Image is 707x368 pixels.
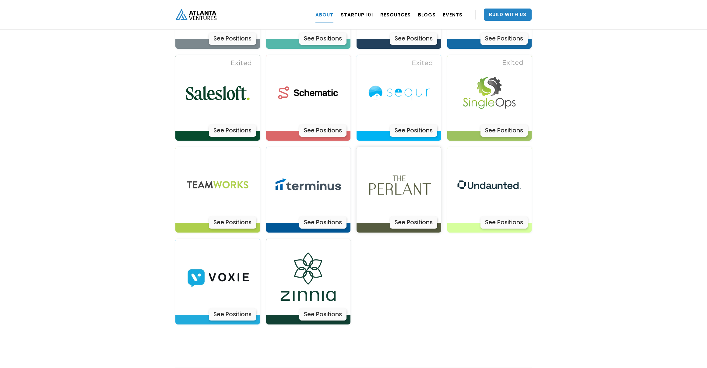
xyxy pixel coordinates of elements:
[390,33,437,45] div: See Positions
[484,9,532,21] a: Build With Us
[175,147,260,233] a: Actively LearnSee Positions
[480,124,528,137] div: See Positions
[209,216,256,229] div: See Positions
[390,124,437,137] div: See Positions
[451,55,527,131] img: Actively Learn
[341,6,373,23] a: Startup 101
[180,147,256,223] img: Actively Learn
[270,55,346,131] img: Actively Learn
[270,239,346,315] img: Actively Learn
[480,216,528,229] div: See Positions
[443,6,463,23] a: EVENTS
[299,124,346,137] div: See Positions
[209,33,256,45] div: See Positions
[361,147,437,223] img: Actively Learn
[357,147,441,233] a: Actively LearnSee Positions
[209,124,256,137] div: See Positions
[361,55,437,131] img: Actively Learn
[299,33,346,45] div: See Positions
[266,55,351,141] a: Actively LearnSee Positions
[266,239,351,324] a: Actively LearnSee Positions
[480,33,528,45] div: See Positions
[175,239,260,324] a: Actively LearnSee Positions
[266,147,351,233] a: Actively LearnSee Positions
[380,6,411,23] a: RESOURCES
[447,147,532,233] a: Actively LearnSee Positions
[299,216,346,229] div: See Positions
[175,55,260,141] a: Actively LearnSee Positions
[180,55,256,131] img: Actively Learn
[451,147,527,223] img: Actively Learn
[315,6,333,23] a: ABOUT
[299,308,346,321] div: See Positions
[357,55,441,141] a: Actively LearnSee Positions
[180,239,256,315] img: Actively Learn
[390,216,437,229] div: See Positions
[209,308,256,321] div: See Positions
[447,55,532,141] a: Actively LearnSee Positions
[270,147,346,223] img: Actively Learn
[418,6,436,23] a: BLOGS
